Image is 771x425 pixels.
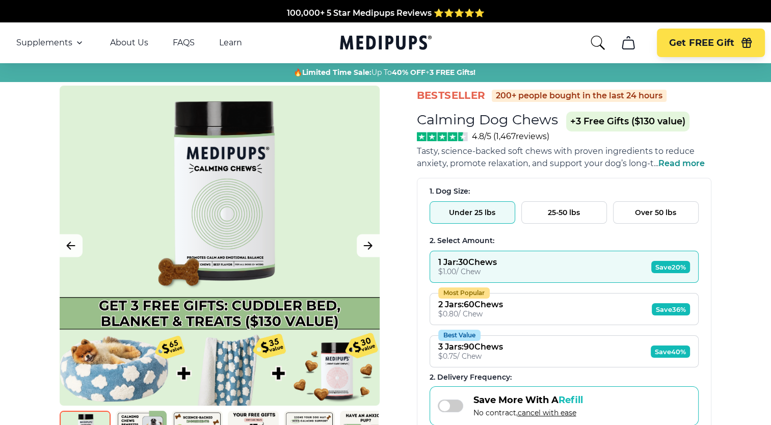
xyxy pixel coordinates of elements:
[357,234,380,257] button: Next Image
[173,38,195,48] a: FAQS
[651,261,690,273] span: Save 20%
[657,29,765,57] button: Get FREE Gift
[16,38,72,48] span: Supplements
[417,89,486,102] span: BestSeller
[417,132,468,141] img: Stars - 4.8
[417,146,695,156] span: Tasty, science-backed soft chews with proven ingredients to reduce
[60,234,83,257] button: Previous Image
[340,33,432,54] a: Medipups
[472,131,549,141] span: 4.8/5 ( 1,467 reviews)
[652,303,690,315] span: Save 36%
[566,112,689,131] span: +3 Free Gifts ($130 value)
[430,236,699,246] div: 2. Select Amount:
[473,394,583,406] span: Save More With A
[438,257,497,267] div: 1 Jar : 30 Chews
[616,31,641,55] button: cart
[417,158,654,168] span: anxiety, promote relaxation, and support your dog’s long-t
[110,38,148,48] a: About Us
[438,300,503,309] div: 2 Jars : 60 Chews
[16,37,86,49] button: Supplements
[430,187,699,196] div: 1. Dog Size:
[438,352,503,361] div: $ 0.75 / Chew
[518,408,576,417] span: cancel with ease
[430,335,699,367] button: Best Value3 Jars:90Chews$0.75/ ChewSave40%
[669,37,734,49] span: Get FREE Gift
[521,201,607,224] button: 25-50 lbs
[430,201,515,224] button: Under 25 lbs
[438,330,481,341] div: Best Value
[590,35,606,51] button: search
[287,8,485,18] span: 100,000+ 5 Star Medipups Reviews ⭐️⭐️⭐️⭐️⭐️
[473,408,583,417] span: No contract,
[559,394,583,406] span: Refill
[417,111,558,128] h1: Calming Dog Chews
[438,267,497,276] div: $ 1.00 / Chew
[219,38,242,48] a: Learn
[613,201,699,224] button: Over 50 lbs
[438,287,490,299] div: Most Popular
[654,158,705,168] span: ...
[658,158,705,168] span: Read more
[430,293,699,325] button: Most Popular2 Jars:60Chews$0.80/ ChewSave36%
[438,342,503,352] div: 3 Jars : 90 Chews
[492,90,667,102] div: 200+ people bought in the last 24 hours
[294,67,475,77] span: 🔥 Up To +
[651,346,690,358] span: Save 40%
[430,373,512,382] span: 2 . Delivery Frequency:
[438,309,503,318] div: $ 0.80 / Chew
[430,251,699,283] button: 1 Jar:30Chews$1.00/ ChewSave20%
